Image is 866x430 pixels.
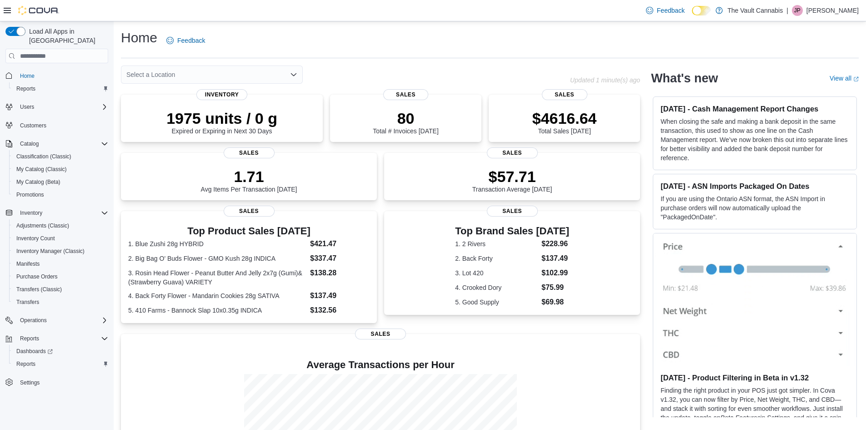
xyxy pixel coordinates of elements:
span: Purchase Orders [13,271,108,282]
span: Users [16,101,108,112]
span: Inventory Manager (Classic) [13,246,108,257]
button: Users [2,101,112,113]
a: Purchase Orders [13,271,61,282]
div: Total Sales [DATE] [532,109,597,135]
dd: $228.96 [541,238,569,249]
h3: Top Product Sales [DATE] [128,226,370,237]
span: Reports [16,85,35,92]
span: Feedback [177,36,205,45]
dd: $421.47 [310,238,370,249]
div: Total # Invoices [DATE] [373,109,438,135]
dt: 4. Back Forty Flower - Mandarin Cookies 28g SATIVA [128,291,306,300]
button: Customers [2,119,112,132]
p: [PERSON_NAME] [806,5,859,16]
span: Inventory Manager (Classic) [16,248,85,255]
span: Customers [16,120,108,131]
span: Inventory [196,89,247,100]
button: Users [16,101,38,112]
button: My Catalog (Classic) [9,163,112,176]
p: When closing the safe and making a bank deposit in the same transaction, this used to show as one... [661,117,849,162]
span: My Catalog (Beta) [13,177,108,187]
a: Dashboards [13,346,56,357]
span: Customers [20,122,46,129]
dt: 5. 410 Farms - Bannock Slap 10x0.35g INDICA [128,306,306,315]
button: Classification (Classic) [9,150,112,163]
span: Classification (Classic) [13,151,108,162]
span: Users [20,103,34,111]
span: My Catalog (Classic) [16,166,67,173]
button: Operations [2,314,112,327]
span: Dashboards [16,348,53,355]
div: Avg Items Per Transaction [DATE] [201,167,297,193]
dt: 1. Blue Zushi 28g HYBRID [128,239,306,248]
span: Home [16,70,108,81]
h2: What's new [651,71,718,86]
dd: $102.99 [541,268,569,278]
div: Expired or Expiring in Next 30 Days [166,109,277,135]
span: Sales [542,89,587,100]
p: 1975 units / 0 g [166,109,277,127]
dt: 2. Back Forty [455,254,538,263]
dd: $337.47 [310,253,370,264]
span: Settings [16,377,108,388]
button: Promotions [9,188,112,201]
span: Inventory Count [13,233,108,244]
span: Sales [383,89,429,100]
button: Transfers [9,296,112,309]
button: Open list of options [290,71,297,78]
p: $4616.64 [532,109,597,127]
button: Home [2,69,112,82]
a: Classification (Classic) [13,151,75,162]
button: Catalog [2,137,112,150]
dd: $132.56 [310,305,370,316]
a: Feedback [642,1,688,20]
svg: External link [853,76,859,82]
span: Transfers (Classic) [13,284,108,295]
nav: Complex example [5,65,108,413]
button: My Catalog (Beta) [9,176,112,188]
span: My Catalog (Beta) [16,178,60,186]
a: Transfers [13,297,43,308]
button: Inventory [2,207,112,219]
h3: [DATE] - Cash Management Report Changes [661,104,849,113]
p: If you are using the Ontario ASN format, the ASN Import in purchase orders will now automatically... [661,194,849,222]
a: My Catalog (Beta) [13,177,64,187]
a: Transfers (Classic) [13,284,65,295]
span: Transfers [16,298,39,306]
span: Promotions [16,191,44,198]
h4: Average Transactions per Hour [128,359,633,370]
button: Transfers (Classic) [9,283,112,296]
a: Home [16,71,38,81]
a: Reports [13,359,39,369]
span: Inventory [16,207,108,218]
button: Purchase Orders [9,270,112,283]
a: Settings [16,377,43,388]
span: Purchase Orders [16,273,58,280]
a: Inventory Count [13,233,59,244]
span: Adjustments (Classic) [13,220,108,231]
dt: 3. Rosin Head Flower - Peanut Butter And Jelly 2x7g (Gumi)&(Strawberry Guava) VARIETY [128,268,306,287]
span: Reports [16,360,35,368]
span: Transfers (Classic) [16,286,62,293]
em: Beta Features [721,414,761,421]
dt: 5. Good Supply [455,298,538,307]
a: Manifests [13,258,43,269]
button: Inventory [16,207,46,218]
p: | [786,5,788,16]
dd: $75.99 [541,282,569,293]
a: Inventory Manager (Classic) [13,246,88,257]
span: Operations [20,317,47,324]
span: Manifests [13,258,108,269]
a: Customers [16,120,50,131]
span: Sales [224,147,275,158]
dt: 3. Lot 420 [455,268,538,278]
button: Catalog [16,138,42,149]
span: Adjustments (Classic) [16,222,69,229]
h1: Home [121,29,157,47]
span: Sales [487,206,538,217]
button: Reports [9,358,112,370]
dd: $138.28 [310,268,370,278]
span: Sales [487,147,538,158]
h3: [DATE] - ASN Imports Packaged On Dates [661,182,849,191]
